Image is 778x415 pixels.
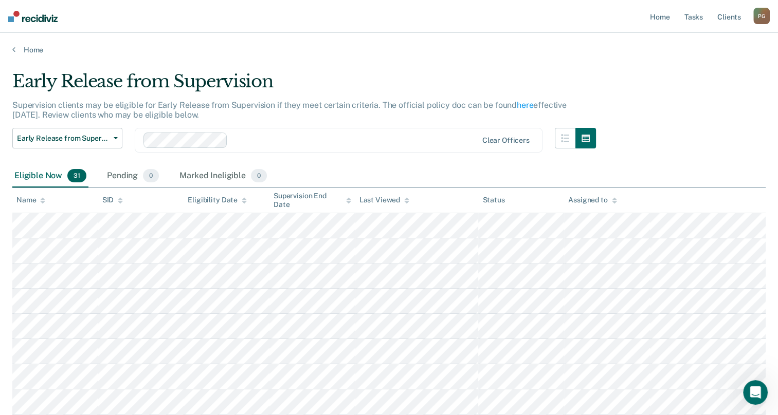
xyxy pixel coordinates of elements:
div: Early Release from Supervision [12,71,596,100]
div: Last Viewed [359,196,409,204]
p: Supervision clients may be eligible for Early Release from Supervision if they meet certain crite... [12,100,567,120]
div: Eligible Now31 [12,165,88,187]
div: Clear officers [482,136,530,145]
div: SID [102,196,123,204]
span: Early Release from Supervision [17,134,110,143]
a: Home [12,45,766,54]
div: P G [753,8,770,24]
iframe: Intercom live chat [743,380,768,405]
span: 0 [143,169,159,182]
div: Eligibility Date [188,196,247,204]
div: Marked Ineligible0 [177,165,269,187]
div: Name [16,196,45,204]
div: Supervision End Date [274,192,351,209]
img: Recidiviz [8,11,58,22]
button: PG [753,8,770,24]
button: Early Release from Supervision [12,128,122,148]
div: Pending0 [105,165,161,187]
div: Assigned to [568,196,617,204]
span: 0 [251,169,267,182]
a: here [517,100,533,110]
div: Status [482,196,504,204]
span: 31 [67,169,86,182]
